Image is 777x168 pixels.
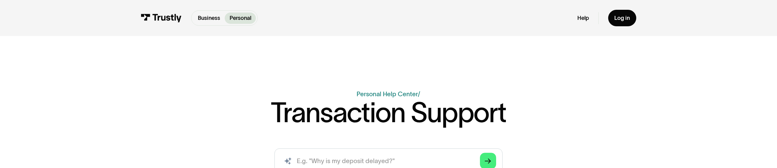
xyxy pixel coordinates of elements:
[193,13,225,24] a: Business
[271,99,506,126] h1: Transaction Support
[230,14,251,22] p: Personal
[225,13,256,24] a: Personal
[141,14,182,22] img: Trustly Logo
[577,15,589,22] a: Help
[357,90,418,97] a: Personal Help Center
[418,90,420,97] div: /
[198,14,220,22] p: Business
[608,10,636,26] a: Log in
[614,15,630,22] div: Log in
